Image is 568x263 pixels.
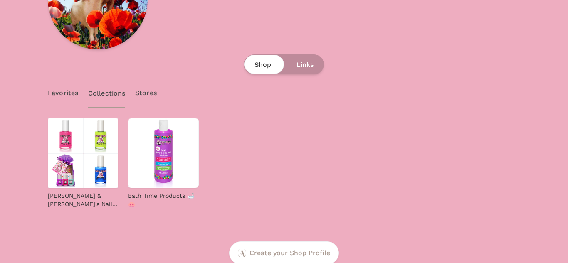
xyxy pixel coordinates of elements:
[83,118,119,153] img: Penelope & Daisy’s Nails 💅🐽
[254,60,271,70] span: Shop
[48,118,118,188] a: Penelope & Daisy’s Nails 💅🐽 Penelope & Daisy’s Nails 💅🐽 Penelope & Daisy’s Nails 💅🐽 Penelope & Da...
[128,188,198,208] a: Bath Time Products 🛁🐽
[48,79,78,108] a: Favorites
[48,192,118,208] p: [PERSON_NAME] & [PERSON_NAME]’s Nails 💅🐽
[88,79,125,108] a: Collections
[48,118,83,153] img: Penelope & Daisy’s Nails 💅🐽
[296,60,314,70] span: Links
[128,192,198,208] p: Bath Time Products 🛁🐽
[48,188,118,208] a: [PERSON_NAME] & [PERSON_NAME]’s Nails 💅🐽
[83,153,119,189] img: Penelope & Daisy’s Nails 💅🐽
[135,79,157,108] a: Stores
[128,118,198,188] img: Bath Time Products 🛁🐽
[48,153,83,189] img: Penelope & Daisy’s Nails 💅🐽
